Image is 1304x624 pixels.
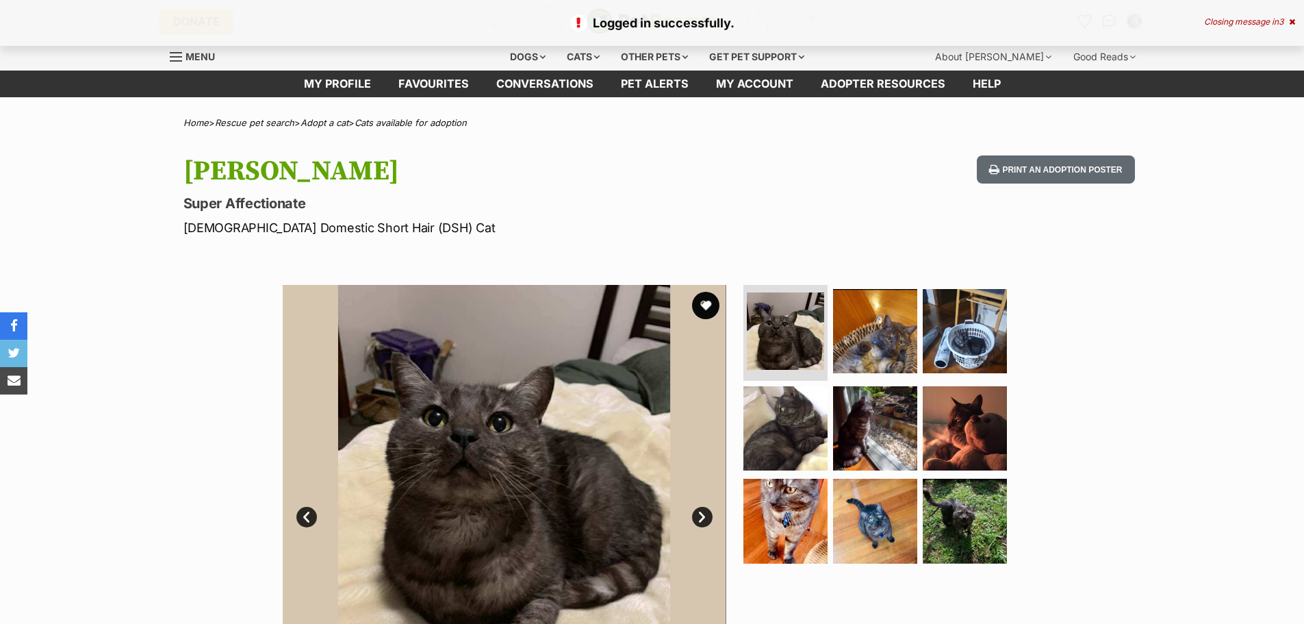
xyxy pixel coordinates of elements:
[483,71,607,97] a: conversations
[977,155,1134,184] button: Print an adoption poster
[500,43,555,71] div: Dogs
[183,219,763,237] p: [DEMOGRAPHIC_DATA] Domestic Short Hair (DSH) Cat
[1064,43,1145,71] div: Good Reads
[743,386,828,471] img: Photo of Milo
[186,51,215,62] span: Menu
[833,479,917,563] img: Photo of Milo
[923,386,1007,471] img: Photo of Milo
[747,292,824,370] img: Photo of Milo
[385,71,483,97] a: Favourites
[807,71,959,97] a: Adopter resources
[700,43,814,71] div: Get pet support
[923,479,1007,563] img: Photo of Milo
[1279,16,1283,27] span: 3
[14,14,1290,32] p: Logged in successfully.
[170,43,225,68] a: Menu
[923,289,1007,373] img: Photo of Milo
[215,117,294,128] a: Rescue pet search
[183,194,763,213] p: Super Affectionate
[557,43,609,71] div: Cats
[702,71,807,97] a: My account
[183,117,209,128] a: Home
[925,43,1061,71] div: About [PERSON_NAME]
[692,507,713,527] a: Next
[833,289,917,373] img: Photo of Milo
[692,292,719,319] button: favourite
[1204,17,1295,27] div: Closing message in
[959,71,1014,97] a: Help
[290,71,385,97] a: My profile
[607,71,702,97] a: Pet alerts
[611,43,698,71] div: Other pets
[833,386,917,471] img: Photo of Milo
[296,507,317,527] a: Prev
[301,117,348,128] a: Adopt a cat
[743,479,828,563] img: Photo of Milo
[355,117,467,128] a: Cats available for adoption
[183,155,763,187] h1: [PERSON_NAME]
[149,118,1155,128] div: > > >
